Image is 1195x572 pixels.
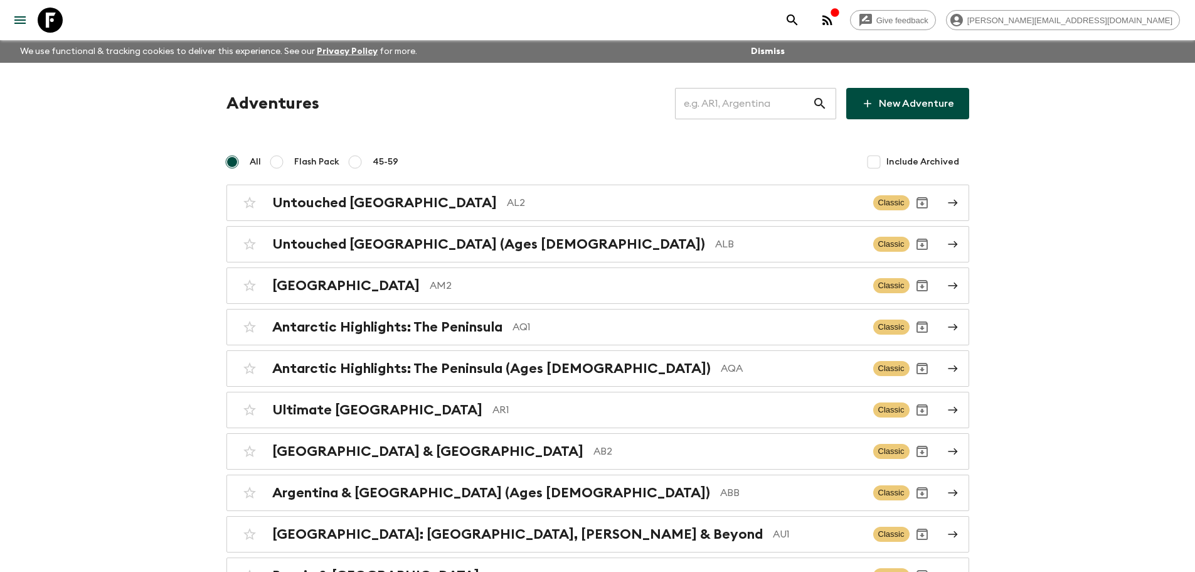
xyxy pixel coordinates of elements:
[272,526,763,542] h2: [GEOGRAPHIC_DATA]: [GEOGRAPHIC_DATA], [PERSON_NAME] & Beyond
[272,443,583,460] h2: [GEOGRAPHIC_DATA] & [GEOGRAPHIC_DATA]
[226,350,969,387] a: Antarctic Highlights: The Peninsula (Ages [DEMOGRAPHIC_DATA])AQAClassicArchive
[910,480,935,505] button: Archive
[846,88,969,119] a: New Adventure
[873,485,910,500] span: Classic
[226,309,969,345] a: Antarctic Highlights: The PeninsulaAQ1ClassicArchive
[226,392,969,428] a: Ultimate [GEOGRAPHIC_DATA]AR1ClassicArchive
[272,236,705,252] h2: Untouched [GEOGRAPHIC_DATA] (Ages [DEMOGRAPHIC_DATA])
[226,185,969,221] a: Untouched [GEOGRAPHIC_DATA]AL2ClassicArchive
[492,402,863,418] p: AR1
[873,320,910,335] span: Classic
[910,397,935,423] button: Archive
[272,360,711,377] h2: Antarctic Highlights: The Peninsula (Ages [DEMOGRAPHIC_DATA])
[226,475,969,511] a: Argentina & [GEOGRAPHIC_DATA] (Ages [DEMOGRAPHIC_DATA])ABBClassicArchive
[721,361,863,376] p: AQA
[873,444,910,459] span: Classic
[715,237,863,252] p: ALB
[513,320,863,335] p: AQ1
[373,156,398,168] span: 45-59
[272,319,502,335] h2: Antarctic Highlights: The Peninsula
[910,356,935,381] button: Archive
[250,156,261,168] span: All
[910,190,935,215] button: Archive
[873,237,910,252] span: Classic
[272,402,482,418] h2: Ultimate [GEOGRAPHIC_DATA]
[294,156,339,168] span: Flash Pack
[430,278,863,293] p: AM2
[850,10,936,30] a: Give feedback
[272,195,497,211] h2: Untouched [GEOGRAPHIC_DATA]
[773,527,863,542] p: AU1
[873,402,910,418] span: Classic
[869,16,935,25] span: Give feedback
[910,315,935,340] button: Archive
[780,8,805,33] button: search adventures
[226,91,319,116] h1: Adventures
[873,361,910,376] span: Classic
[910,273,935,298] button: Archive
[720,485,863,500] p: ABB
[873,278,910,293] span: Classic
[873,527,910,542] span: Classic
[873,195,910,210] span: Classic
[910,522,935,547] button: Archive
[226,433,969,470] a: [GEOGRAPHIC_DATA] & [GEOGRAPHIC_DATA]AB2ClassicArchive
[226,516,969,553] a: [GEOGRAPHIC_DATA]: [GEOGRAPHIC_DATA], [PERSON_NAME] & BeyondAU1ClassicArchive
[226,226,969,262] a: Untouched [GEOGRAPHIC_DATA] (Ages [DEMOGRAPHIC_DATA])ALBClassicArchive
[272,485,710,501] h2: Argentina & [GEOGRAPHIC_DATA] (Ages [DEMOGRAPHIC_DATA])
[593,444,863,459] p: AB2
[226,267,969,304] a: [GEOGRAPHIC_DATA]AM2ClassicArchive
[675,86,812,121] input: e.g. AR1, Argentina
[910,232,935,257] button: Archive
[272,278,420,294] h2: [GEOGRAPHIC_DATA]
[317,47,378,56] a: Privacy Policy
[15,40,422,63] p: We use functional & tracking cookies to deliver this experience. See our for more.
[507,195,863,210] p: AL2
[8,8,33,33] button: menu
[960,16,1179,25] span: [PERSON_NAME][EMAIL_ADDRESS][DOMAIN_NAME]
[748,43,788,60] button: Dismiss
[910,439,935,464] button: Archive
[946,10,1180,30] div: [PERSON_NAME][EMAIL_ADDRESS][DOMAIN_NAME]
[886,156,959,168] span: Include Archived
